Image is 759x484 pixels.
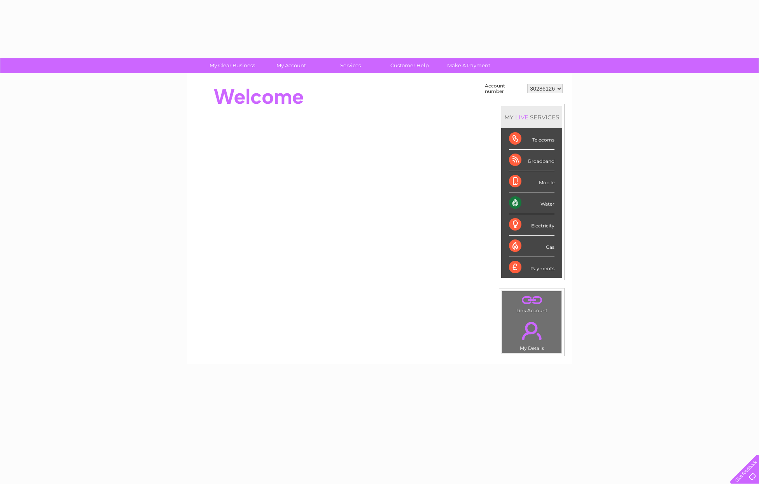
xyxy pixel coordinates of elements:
[318,58,383,73] a: Services
[514,114,530,121] div: LIVE
[200,58,264,73] a: My Clear Business
[509,150,554,171] div: Broadband
[437,58,501,73] a: Make A Payment
[509,214,554,236] div: Electricity
[378,58,442,73] a: Customer Help
[501,106,562,128] div: MY SERVICES
[509,171,554,192] div: Mobile
[483,81,525,96] td: Account number
[509,128,554,150] div: Telecoms
[502,291,562,315] td: Link Account
[509,236,554,257] div: Gas
[504,293,560,307] a: .
[509,192,554,214] div: Water
[509,257,554,278] div: Payments
[504,317,560,344] a: .
[502,315,562,353] td: My Details
[259,58,324,73] a: My Account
